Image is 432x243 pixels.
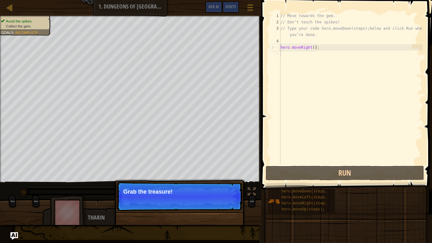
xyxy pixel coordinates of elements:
span: hero.moveDown(steps); [281,189,329,194]
p: Grab the treasure! [123,189,236,195]
button: Show game menu [242,1,258,16]
div: 1 [270,13,281,19]
span: Avoid the spikes. [6,19,33,23]
button: Continue [211,196,237,204]
span: Ask AI [208,3,219,9]
div: 4 [270,38,281,44]
span: Goals [1,30,13,34]
span: Hints [225,3,236,9]
span: : [13,30,15,34]
span: hero.moveLeft(steps); [281,195,329,200]
div: 2 [270,19,281,25]
button: Run [266,166,424,180]
span: Collect the gem. [6,24,32,28]
div: 3 [270,25,281,38]
div: 6 [270,51,281,57]
button: Ask AI [10,232,18,240]
button: Ask AI [205,1,222,13]
li: Avoid the spikes. [1,19,47,24]
span: hero.moveRight(steps); [281,201,331,206]
div: 5 [270,44,281,51]
li: Collect the gem. [1,24,47,29]
span: hero.moveUp(steps); [281,207,325,212]
span: Incomplete [15,30,38,34]
img: portrait.png [268,195,280,207]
